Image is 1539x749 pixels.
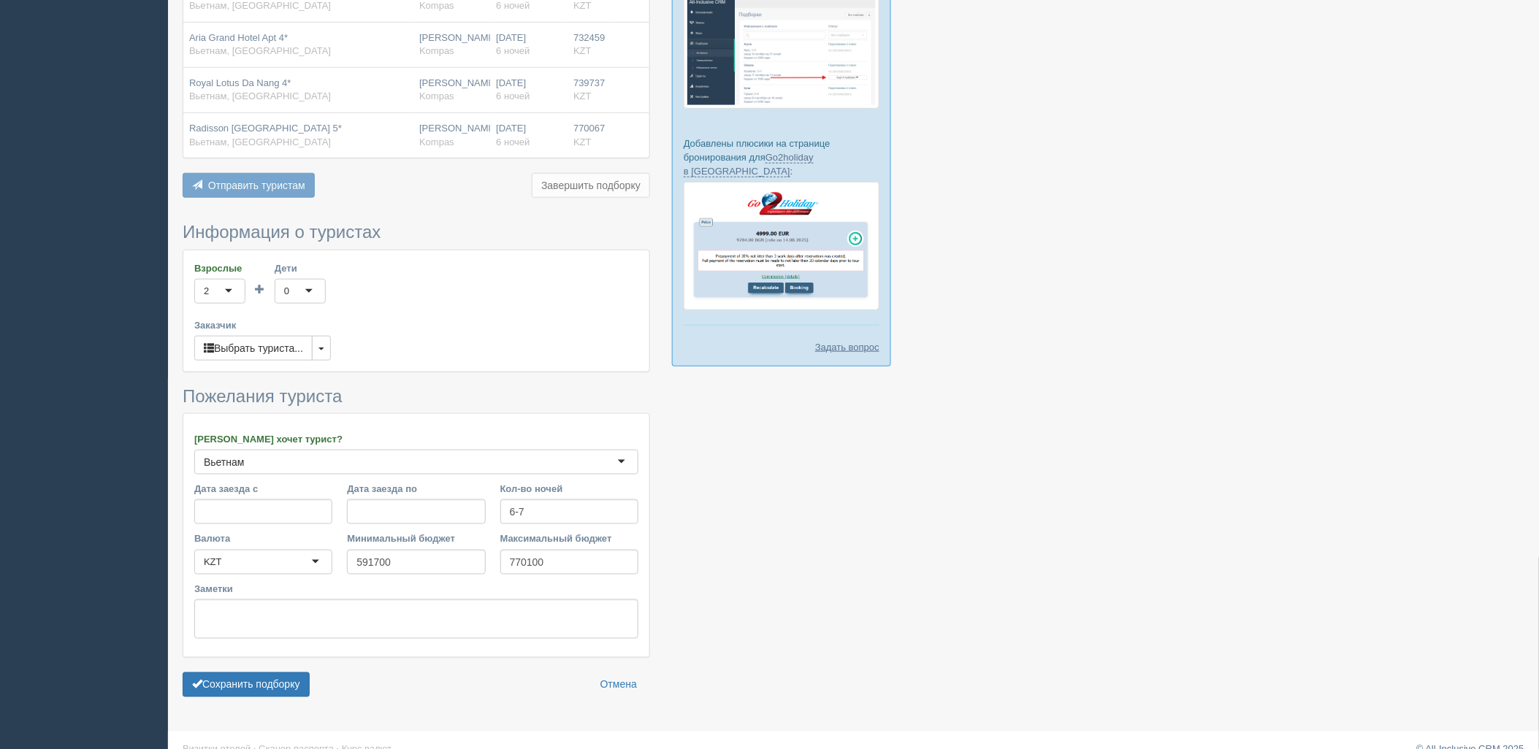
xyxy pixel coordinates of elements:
button: Выбрать туриста... [194,336,313,361]
label: Взрослые [194,261,245,275]
button: Сохранить подборку [183,672,310,697]
label: [PERSON_NAME] хочет турист? [194,432,638,446]
img: go2holiday-proposal-for-travel-agency.png [684,182,879,310]
div: 2 [204,284,209,299]
label: Дата заезда по [347,482,485,496]
span: KZT [573,45,592,56]
label: Заказчик [194,318,638,332]
span: 770067 [573,123,605,134]
span: Вьетнам, [GEOGRAPHIC_DATA] [189,45,331,56]
span: KZT [573,137,592,147]
span: Вьетнам, [GEOGRAPHIC_DATA] [189,91,331,101]
span: 739737 [573,77,605,88]
h3: Информация о туристах [183,223,650,242]
label: Заметки [194,582,638,596]
label: Максимальный бюджет [500,531,638,545]
span: 6 ночей [496,91,530,101]
a: Go2holiday в [GEOGRAPHIC_DATA] [684,152,814,177]
span: 6 ночей [496,137,530,147]
label: Дети [275,261,326,275]
div: Вьетнам [204,455,245,469]
span: Royal Lotus Da Nang 4* [189,77,291,88]
label: Дата заезда с [194,482,332,496]
div: [DATE] [496,122,562,149]
div: [DATE] [496,77,562,104]
span: Aria Grand Hotel Apt 4* [189,32,288,43]
span: Kompas [419,91,454,101]
button: Отправить туристам [183,173,315,198]
p: Добавлены плюсики на странице бронирования для : [684,137,879,178]
input: 7-10 или 7,10,14 [500,499,638,524]
span: Пожелания туриста [183,386,342,406]
div: 0 [284,284,289,299]
div: [PERSON_NAME] [419,31,484,58]
span: Kompas [419,45,454,56]
span: Kompas [419,137,454,147]
label: Минимальный бюджет [347,531,485,545]
span: Radisson [GEOGRAPHIC_DATA] 5* [189,123,342,134]
a: Задать вопрос [815,340,879,354]
button: Завершить подборку [532,173,650,198]
div: KZT [204,555,222,569]
span: 6 ночей [496,45,530,56]
label: Валюта [194,531,332,545]
span: KZT [573,91,592,101]
span: Отправить туристам [208,180,305,191]
a: Отмена [591,672,646,697]
div: [DATE] [496,31,562,58]
span: 732459 [573,32,605,43]
label: Кол-во ночей [500,482,638,496]
div: [PERSON_NAME] [419,77,484,104]
div: [PERSON_NAME] [419,122,484,149]
span: Вьетнам, [GEOGRAPHIC_DATA] [189,137,331,147]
